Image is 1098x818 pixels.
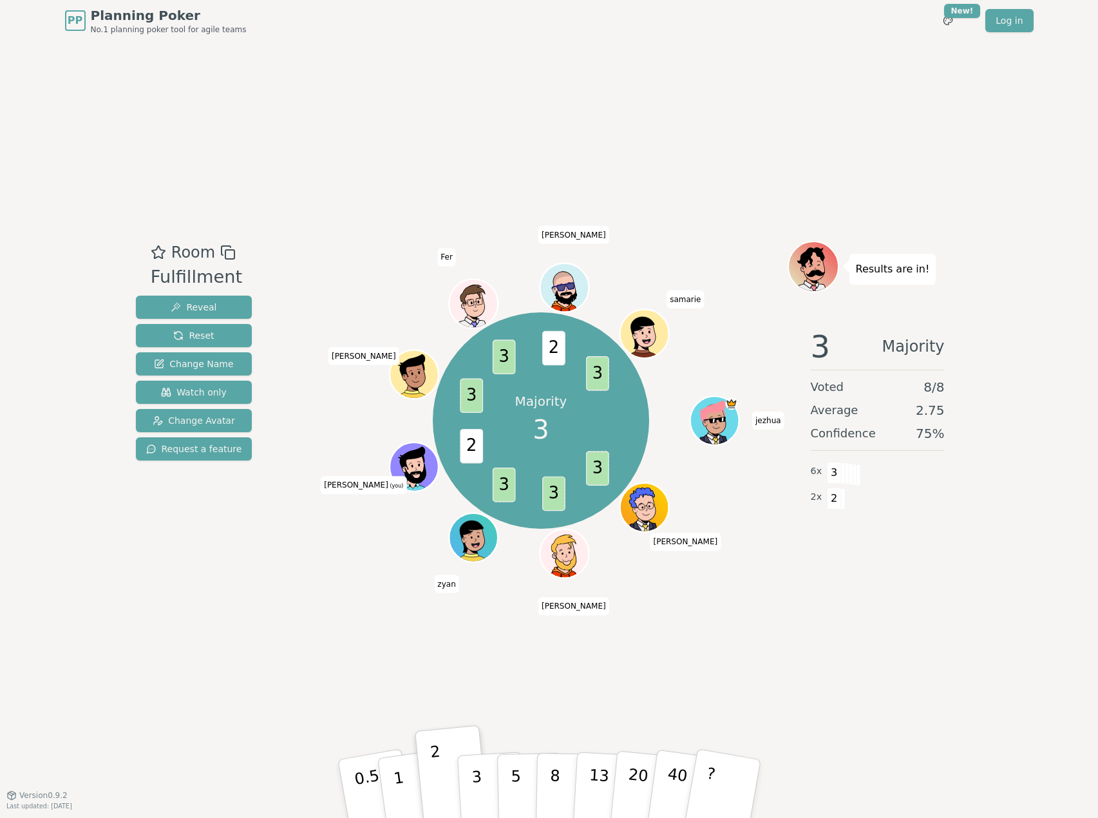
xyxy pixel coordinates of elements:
span: Confidence [811,424,876,442]
span: Last updated: [DATE] [6,803,72,810]
span: 2.75 [916,401,945,419]
a: Log in [985,9,1033,32]
button: Change Name [136,352,252,376]
span: 3 [586,451,609,485]
button: Request a feature [136,437,252,461]
span: Planning Poker [91,6,247,24]
button: Version0.9.2 [6,790,68,801]
span: Click to change your name [321,476,406,494]
span: 3 [460,378,483,412]
span: 6 x [811,464,822,479]
span: Reveal [171,301,216,314]
span: 2 [827,488,842,509]
span: Click to change your name [752,412,784,430]
span: 3 [811,331,831,362]
span: Majority [882,331,945,362]
span: Click to change your name [650,533,721,551]
span: Click to change your name [434,575,459,593]
span: Click to change your name [437,248,456,266]
button: New! [936,9,960,32]
span: 2 [542,330,565,365]
span: (you) [388,483,404,489]
span: 8 / 8 [923,378,944,396]
span: 2 x [811,490,822,504]
span: Click to change your name [667,290,704,309]
span: 3 [493,339,516,374]
button: Add as favourite [151,241,166,264]
span: jezhua is the host [725,397,737,410]
p: Majority [515,392,567,410]
span: 3 [542,476,565,510]
button: Reveal [136,296,252,319]
span: 3 [827,462,842,484]
div: New! [944,4,981,18]
span: Click to change your name [538,226,609,244]
span: Click to change your name [538,597,609,615]
span: No.1 planning poker tool for agile teams [91,24,247,35]
div: Fulfillment [151,264,242,290]
span: Watch only [161,386,227,399]
span: Click to change your name [328,347,399,365]
span: Change Avatar [153,414,235,427]
button: Watch only [136,381,252,404]
button: Reset [136,324,252,347]
span: 2 [460,429,483,463]
a: PPPlanning PokerNo.1 planning poker tool for agile teams [65,6,247,35]
span: 3 [533,410,549,449]
span: PP [68,13,82,28]
span: Request a feature [146,442,242,455]
span: 75 % [916,424,944,442]
span: 3 [586,356,609,390]
span: Voted [811,378,844,396]
span: Reset [173,329,214,342]
p: Results are in! [856,260,930,278]
span: Average [811,401,858,419]
span: Version 0.9.2 [19,790,68,801]
span: Change Name [154,357,233,370]
p: 2 [429,743,446,813]
span: 3 [493,468,516,502]
span: Room [171,241,215,264]
button: Click to change your avatar [391,444,437,490]
button: Change Avatar [136,409,252,432]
